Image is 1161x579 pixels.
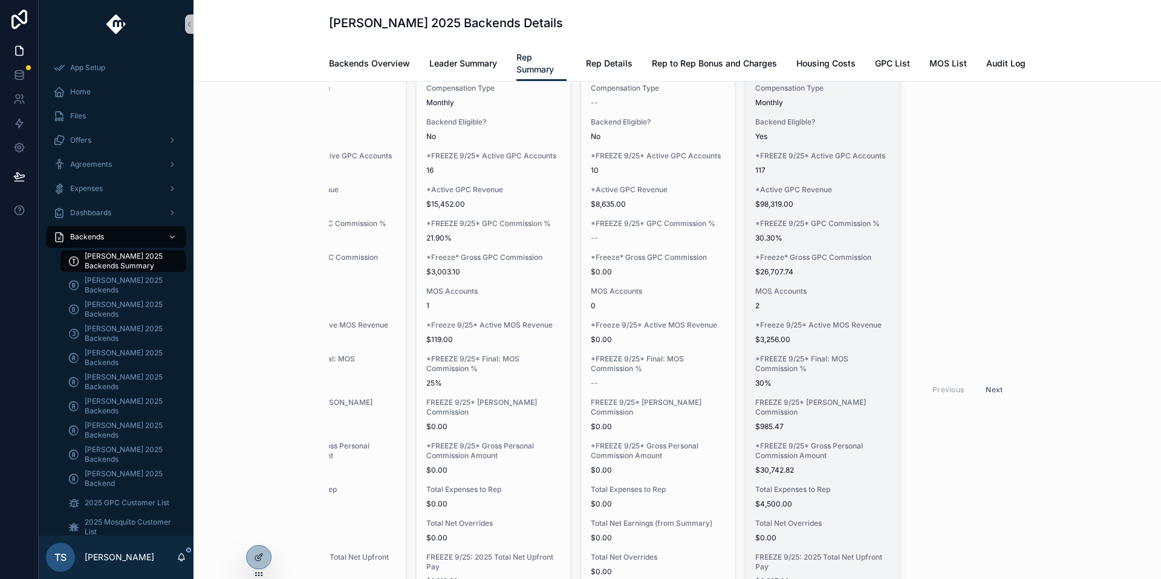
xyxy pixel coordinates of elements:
span: $0.00 [591,267,725,277]
span: $0.00 [262,499,396,509]
span: $0.00 [262,533,396,543]
span: Total Net Overrides [591,552,725,562]
span: 117 [755,166,889,175]
a: [PERSON_NAME] 2025 Backends [60,444,186,465]
a: Audit Log [986,53,1026,77]
span: [PERSON_NAME] 2025 Backends [85,421,174,440]
span: 25% [426,378,561,388]
span: Monthly [262,98,396,108]
span: Audit Log [986,57,1026,70]
span: $26,707.74 [755,267,889,277]
span: *FREEZE 9/25* Active GPC Accounts [426,151,561,161]
span: TS [54,550,67,564]
a: [PERSON_NAME] 2025 Backend [60,468,186,490]
span: Agreements [70,160,112,169]
span: *FREEZE 9/25* GPC Commission % [426,219,561,228]
span: [PERSON_NAME] 2025 Backends [85,300,174,319]
span: $119.00 [426,335,561,344]
span: Rep Details [586,57,633,70]
span: Total Expenses to Rep [591,485,725,494]
span: 10 [591,166,725,175]
span: $3,003.10 [426,267,561,277]
span: FREEZE 9/25* [PERSON_NAME] Commission [755,398,889,417]
a: Agreements [46,154,186,175]
a: [PERSON_NAME] 2025 Backends [60,323,186,344]
span: FREEZE 9/25: 2025 Total Net Upfront Pay [755,552,889,572]
span: $0.00 [591,422,725,432]
span: $4,977.00 [262,199,396,209]
span: *FREEZE 9/25* GPC Commission % [755,219,889,228]
span: $15,452.00 [426,199,561,209]
span: Housing Costs [796,57,856,70]
span: *Freeze 9/25* Active MOS Revenue [426,320,561,330]
span: 0 [262,301,396,311]
span: $1,134.76 [262,267,396,277]
span: $98,319.00 [755,199,889,209]
span: No [591,132,725,141]
a: Rep Details [586,53,633,77]
span: *Freeze* Gross GPC Commission [262,253,396,262]
span: Compensation Type [426,83,561,93]
span: $0.00 [262,465,396,475]
span: [PERSON_NAME] 2025 Backends Summary [85,251,174,271]
span: 21.90% [426,233,561,243]
span: [PERSON_NAME] 2025 Backends [85,276,174,295]
span: 0 [591,301,725,311]
a: Offers [46,129,186,151]
span: Compensation Type [262,83,396,93]
span: FREEZE 9/25* [PERSON_NAME] Commission [591,398,725,417]
img: App logo [106,15,126,34]
span: *Freeze 9/25* Active MOS Revenue [755,320,889,330]
span: MOS Accounts [262,286,396,296]
a: Backends [46,226,186,248]
a: App Setup [46,57,186,79]
span: *Freeze 9/25* Active MOS Revenue [262,320,396,330]
span: *FREEZE 9/25* Final: MOS Commission % [426,354,561,374]
span: $0.00 [426,533,561,543]
button: Next [977,380,1011,399]
span: Total Expenses to Rep [755,485,889,494]
span: *FREEZE 9/25* GPC Commission % [591,219,725,228]
span: *FREEZE 9/25* Final: MOS Commission % [591,354,725,374]
span: Yes [755,132,889,141]
span: Total Net Overrides [262,519,396,528]
span: $0.00 [262,422,396,432]
span: [PERSON_NAME] 2025 Backends [85,348,174,367]
span: *Freeze 9/25* Active MOS Revenue [591,320,725,330]
span: No [426,132,561,141]
a: [PERSON_NAME] 2025 Backends [60,419,186,441]
div: scrollable content [39,48,193,535]
span: *FREEZE 9/25* Active GPC Accounts [262,151,396,161]
span: 25% [262,378,396,388]
a: 2025 GPC Customer List [60,492,186,514]
span: -- [591,233,598,243]
span: *FREEZE 9/25* GPC Commission % [262,219,396,228]
a: GPC List [875,53,910,77]
span: $0.00 [426,422,561,432]
span: MOS List [929,57,967,70]
span: Backends [70,232,104,242]
span: *Active GPC Revenue [262,185,396,195]
span: $4,500.00 [755,499,889,509]
span: GPC List [875,57,910,70]
span: [PERSON_NAME] 2025 Backends [85,324,174,343]
a: [PERSON_NAME] 2025 Backends [60,299,186,320]
span: *FREEZE 9/25* Gross Personal Commission Amount [591,441,725,461]
span: *Active GPC Revenue [755,185,889,195]
a: [PERSON_NAME] 2025 Backends Summary [60,250,186,272]
span: Files [70,111,86,121]
span: *Active GPC Revenue [591,185,725,195]
span: $0.00 [426,465,561,475]
span: 30% [755,378,889,388]
span: Total Net Overrides [426,519,561,528]
span: Monthly [755,98,889,108]
span: 30.30% [755,233,889,243]
span: 16 [426,166,561,175]
span: 1 [426,301,561,311]
span: Rep Summary [516,51,567,76]
a: 2025 Mosquito Customer List [60,516,186,538]
span: Total Expenses to Rep [262,485,396,494]
a: Leader Summary [429,53,497,77]
span: FREEZE 9/25* [PERSON_NAME] Commission [262,398,396,417]
span: $0.00 [591,499,725,509]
